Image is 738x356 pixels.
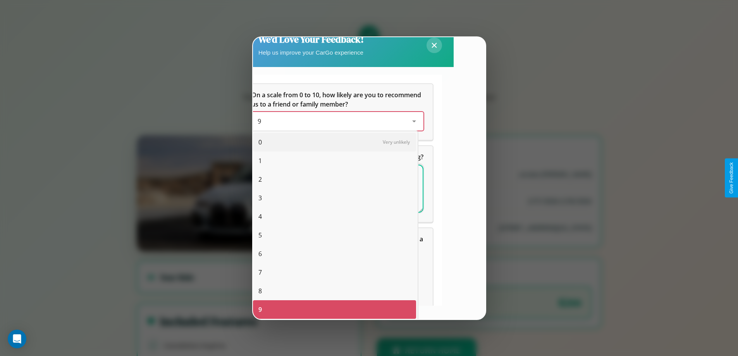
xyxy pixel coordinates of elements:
[8,330,26,348] div: Open Intercom Messenger
[251,235,425,253] span: Which of the following features do you value the most in a vehicle?
[253,189,416,207] div: 3
[258,305,262,314] span: 9
[258,47,364,58] p: Help us improve your CarGo experience
[251,153,423,161] span: What can we do to make your experience more satisfying?
[251,112,423,131] div: On a scale from 0 to 10, how likely are you to recommend us to a friend or family member?
[258,117,261,126] span: 9
[258,33,364,46] h2: We'd Love Your Feedback!
[258,175,262,184] span: 2
[253,226,416,244] div: 5
[253,133,416,151] div: 0
[258,268,262,277] span: 7
[253,319,416,337] div: 10
[251,90,423,109] h5: On a scale from 0 to 10, how likely are you to recommend us to a friend or family member?
[253,263,416,282] div: 7
[253,244,416,263] div: 6
[258,193,262,203] span: 3
[253,282,416,300] div: 8
[258,249,262,258] span: 6
[253,300,416,319] div: 9
[242,84,433,140] div: On a scale from 0 to 10, how likely are you to recommend us to a friend or family member?
[253,207,416,226] div: 4
[251,91,423,108] span: On a scale from 0 to 10, how likely are you to recommend us to a friend or family member?
[383,139,410,145] span: Very unlikely
[729,162,734,194] div: Give Feedback
[258,230,262,240] span: 5
[253,170,416,189] div: 2
[258,156,262,165] span: 1
[258,286,262,296] span: 8
[258,212,262,221] span: 4
[258,138,262,147] span: 0
[253,151,416,170] div: 1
